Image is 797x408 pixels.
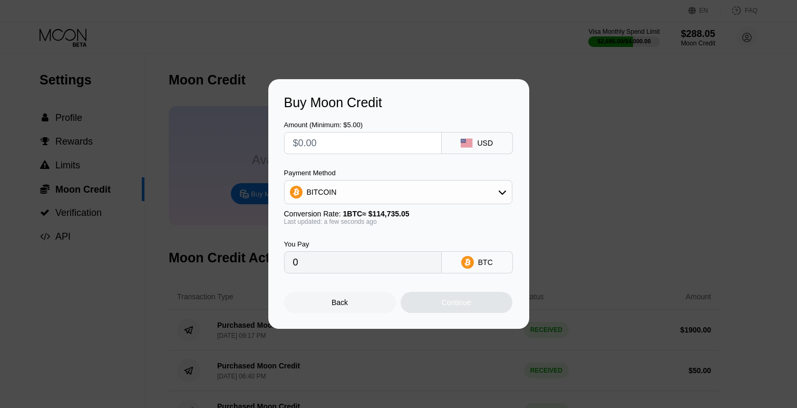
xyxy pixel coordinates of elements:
div: Last updated: a few seconds ago [284,218,512,225]
div: BITCOIN [285,182,512,203]
div: Amount (Minimum: $5.00) [284,121,442,129]
div: BITCOIN [307,188,337,196]
div: USD [477,139,493,147]
div: Back [284,292,396,313]
div: Buy Moon Credit [284,95,513,110]
div: Back [332,298,348,307]
div: Conversion Rate: [284,210,512,218]
span: 1 BTC ≈ $114,735.05 [343,210,410,218]
div: BTC [478,258,493,267]
div: You Pay [284,240,442,248]
div: Payment Method [284,169,512,177]
input: $0.00 [293,132,433,154]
